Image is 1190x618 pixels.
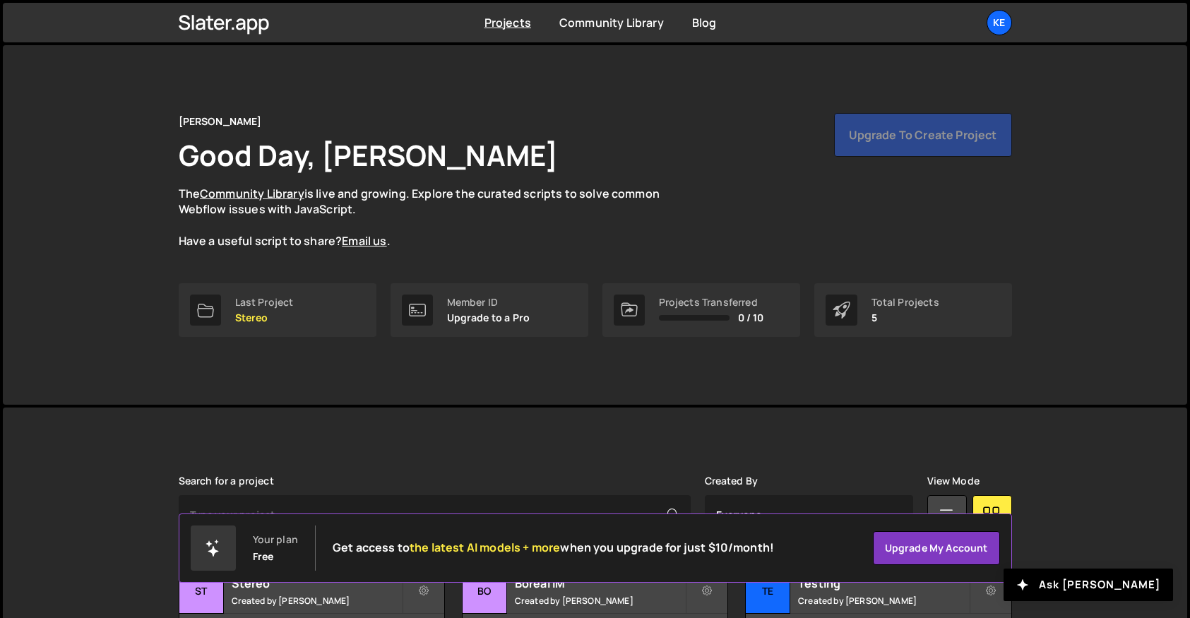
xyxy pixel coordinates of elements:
h2: Testing [798,576,968,591]
small: Created by [PERSON_NAME] [515,595,685,607]
div: Te [746,569,790,614]
label: View Mode [927,475,980,487]
p: The is live and growing. Explore the curated scripts to solve common Webflow issues with JavaScri... [179,186,687,249]
div: Last Project [235,297,294,308]
a: Upgrade my account [873,531,1000,565]
a: Email us [342,233,386,249]
a: Projects [484,15,531,30]
div: Total Projects [871,297,939,308]
label: Created By [705,475,758,487]
a: Last Project Stereo [179,283,376,337]
h2: Get access to when you upgrade for just $10/month! [333,541,774,554]
a: Blog [692,15,717,30]
span: the latest AI models + more [410,540,560,555]
h2: Boreal IM [515,576,685,591]
p: Stereo [235,312,294,323]
a: Ke [987,10,1012,35]
div: St [179,569,224,614]
div: Free [253,551,274,562]
p: 5 [871,312,939,323]
small: Created by [PERSON_NAME] [798,595,968,607]
label: Search for a project [179,475,274,487]
h1: Good Day, [PERSON_NAME] [179,136,559,174]
input: Type your project... [179,495,691,535]
button: Ask [PERSON_NAME] [1004,569,1173,601]
a: Community Library [559,15,664,30]
div: Your plan [253,534,298,545]
h2: Stereo [232,576,402,591]
a: Community Library [200,186,304,201]
div: Member ID [447,297,530,308]
div: [PERSON_NAME] [179,113,262,130]
small: Created by [PERSON_NAME] [232,595,402,607]
p: Upgrade to a Pro [447,312,530,323]
span: 0 / 10 [738,312,764,323]
div: Projects Transferred [659,297,764,308]
div: Bo [463,569,507,614]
